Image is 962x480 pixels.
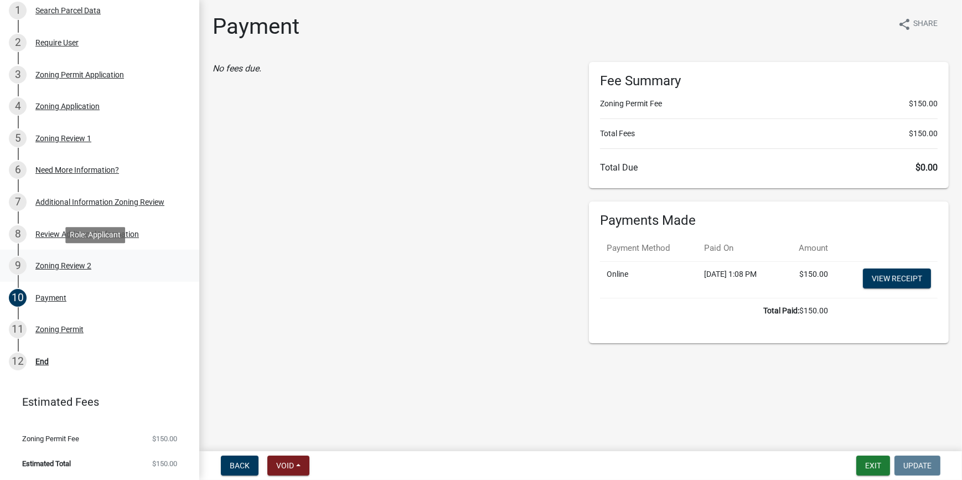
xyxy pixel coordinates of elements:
[35,7,101,14] div: Search Parcel Data
[9,97,27,115] div: 4
[903,461,932,470] span: Update
[781,235,835,261] th: Amount
[35,166,119,174] div: Need More Information?
[909,128,938,140] span: $150.00
[267,456,309,476] button: Void
[697,261,781,298] td: [DATE] 1:08 PM
[916,162,938,173] span: $0.00
[35,102,100,110] div: Zoning Application
[9,257,27,275] div: 9
[9,289,27,307] div: 10
[213,13,299,40] h1: Payment
[697,235,781,261] th: Paid On
[9,130,27,147] div: 5
[65,227,125,243] div: Role: Applicant
[221,456,258,476] button: Back
[35,71,124,79] div: Zoning Permit Application
[898,18,911,31] i: share
[600,98,938,110] li: Zoning Permit Fee
[35,358,49,365] div: End
[230,461,250,470] span: Back
[909,98,938,110] span: $150.00
[35,39,79,47] div: Require User
[9,391,182,413] a: Estimated Fees
[22,460,71,467] span: Estimated Total
[35,294,66,302] div: Payment
[863,269,931,288] a: View receipt
[600,213,938,229] h6: Payments Made
[35,262,91,270] div: Zoning Review 2
[9,225,27,243] div: 8
[9,66,27,84] div: 3
[152,435,177,442] span: $150.00
[35,135,91,142] div: Zoning Review 1
[9,193,27,211] div: 7
[152,460,177,467] span: $150.00
[22,435,79,442] span: Zoning Permit Fee
[781,261,835,298] td: $150.00
[894,456,940,476] button: Update
[600,298,835,323] td: $150.00
[35,230,139,238] div: Review Additional Information
[913,18,938,31] span: Share
[213,63,261,74] i: No fees due.
[856,456,890,476] button: Exit
[600,162,938,173] h6: Total Due
[600,235,697,261] th: Payment Method
[889,13,947,35] button: shareShare
[9,34,27,51] div: 2
[35,326,84,333] div: Zoning Permit
[9,2,27,19] div: 1
[9,321,27,338] div: 11
[35,198,164,206] div: Additional Information Zoning Review
[9,353,27,370] div: 12
[763,306,799,315] b: Total Paid:
[276,461,294,470] span: Void
[9,161,27,179] div: 6
[600,73,938,89] h6: Fee Summary
[600,128,938,140] li: Total Fees
[600,261,697,298] td: Online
